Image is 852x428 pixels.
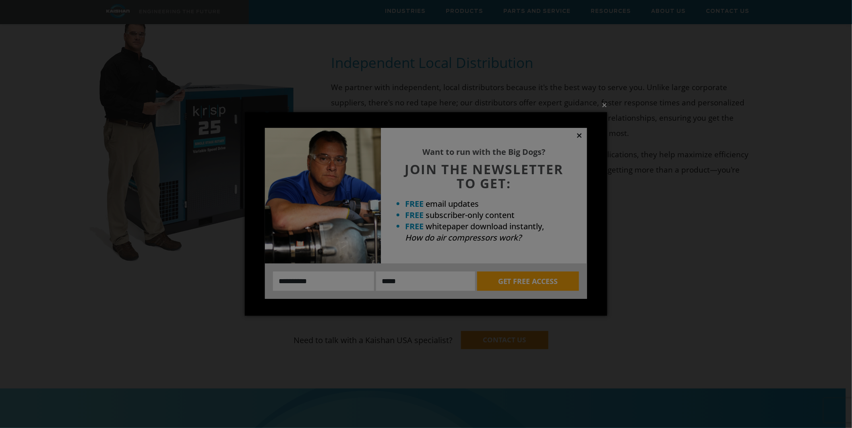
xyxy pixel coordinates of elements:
[426,210,515,220] span: subscriber-only content
[405,221,424,232] strong: FREE
[426,198,479,209] span: email updates
[422,146,546,157] strong: Want to run with the Big Dogs?
[405,210,424,220] strong: FREE
[576,132,583,139] button: Close
[405,198,424,209] strong: FREE
[477,272,579,291] button: GET FREE ACCESS
[405,160,563,192] span: JOIN THE NEWSLETTER TO GET:
[426,221,544,232] span: whitepaper download instantly,
[376,272,475,291] input: Email
[273,272,374,291] input: Name:
[405,232,521,243] em: How do air compressors work?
